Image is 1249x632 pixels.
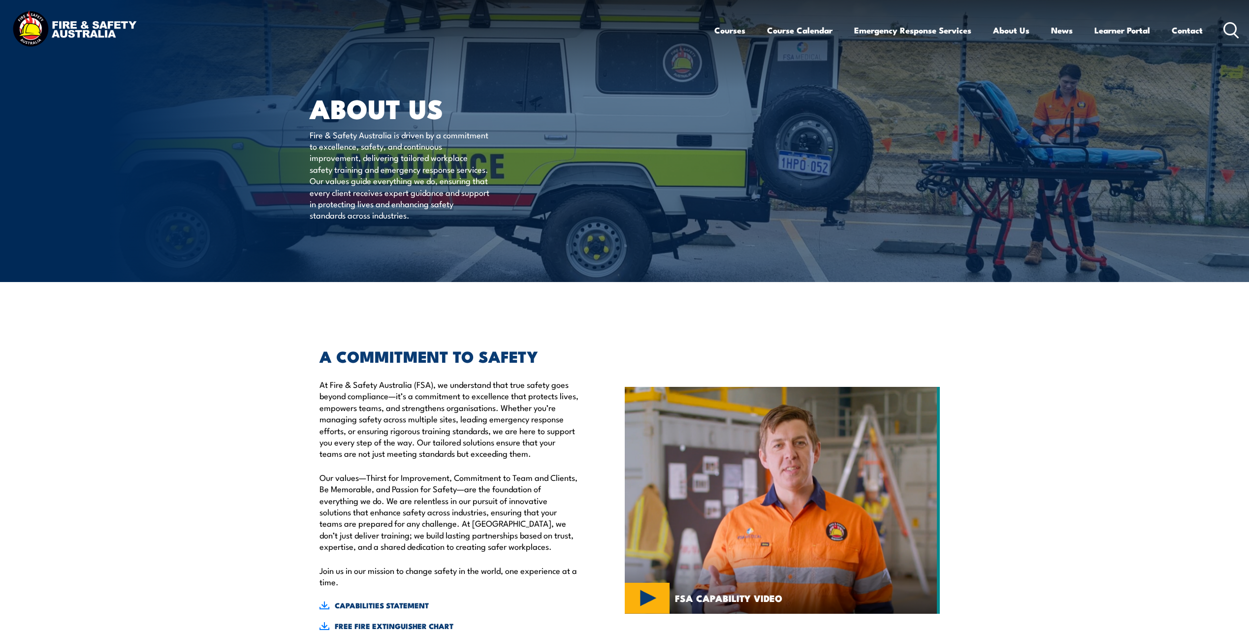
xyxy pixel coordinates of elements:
[625,387,940,614] img: person
[1172,17,1203,43] a: Contact
[320,472,579,552] p: Our values—Thirst for Improvement, Commitment to Team and Clients, Be Memorable, and Passion for ...
[767,17,833,43] a: Course Calendar
[1094,17,1150,43] a: Learner Portal
[320,621,579,632] a: FREE FIRE EXTINGUISHER CHART
[993,17,1029,43] a: About Us
[310,96,553,120] h1: About Us
[310,129,489,221] p: Fire & Safety Australia is driven by a commitment to excellence, safety, and continuous improveme...
[1051,17,1073,43] a: News
[675,594,782,602] span: FSA CAPABILITY VIDEO
[714,17,745,43] a: Courses
[320,600,579,611] a: CAPABILITIES STATEMENT
[320,349,579,363] h2: A COMMITMENT TO SAFETY
[854,17,971,43] a: Emergency Response Services
[320,379,579,459] p: At Fire & Safety Australia (FSA), we understand that true safety goes beyond compliance—it’s a co...
[320,565,579,588] p: Join us in our mission to change safety in the world, one experience at a time.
